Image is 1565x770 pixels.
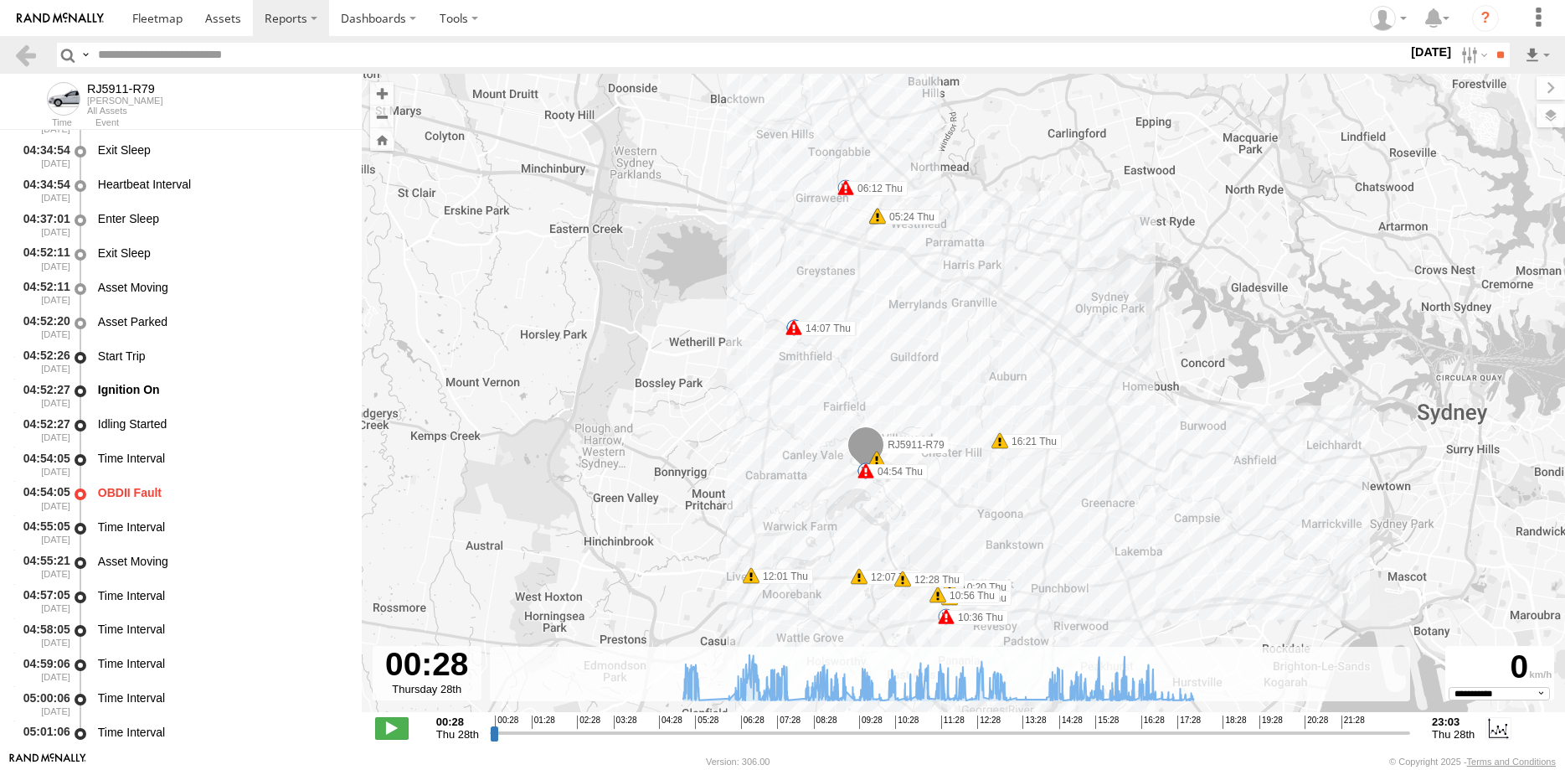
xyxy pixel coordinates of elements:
[98,588,346,603] div: Time Interval
[9,753,86,770] a: Visit our Website
[1000,434,1062,449] label: 16:21 Thu
[98,177,346,192] div: Heartbeat Interval
[1432,728,1475,741] span: Thu 28th Aug 2025
[17,13,104,24] img: rand-logo.svg
[938,588,1000,603] label: 10:56 Thu
[859,716,883,729] span: 09:28
[13,380,72,411] div: 04:52:27 [DATE]
[98,725,346,740] div: Time Interval
[98,280,346,295] div: Asset Moving
[13,312,72,343] div: 04:52:20 [DATE]
[741,716,764,729] span: 06:28
[814,716,837,729] span: 08:28
[79,43,92,67] label: Search Query
[13,346,72,377] div: 04:52:26 [DATE]
[614,716,637,729] span: 03:28
[98,416,346,432] div: Idling Started
[946,610,1008,625] label: 10:36 Thu
[13,209,72,240] div: 04:37:01 [DATE]
[1223,716,1246,729] span: 18:28
[1467,757,1556,767] a: Terms and Conditions
[878,209,940,225] label: 05:24 Thu
[1448,649,1552,687] div: 0
[1259,716,1283,729] span: 19:28
[1389,757,1556,767] div: © Copyright 2025 -
[1341,716,1365,729] span: 21:28
[13,414,72,445] div: 04:52:27 [DATE]
[13,551,72,582] div: 04:55:21 [DATE]
[370,105,394,128] button: Zoom out
[13,141,72,172] div: 04:34:54 [DATE]
[375,717,409,739] label: Play/Stop
[436,728,479,741] span: Thu 28th Aug 2025
[98,554,346,569] div: Asset Moving
[13,119,72,127] div: Time
[98,245,346,261] div: Exit Sleep
[1022,716,1046,729] span: 13:28
[888,438,944,450] span: RJ5911-R79
[706,757,770,767] div: Version: 306.00
[98,349,346,364] div: Start Trip
[87,106,162,116] div: All Assets
[1364,6,1413,31] div: Quang MAC
[95,119,362,127] div: Event
[950,580,1012,595] label: 10:20 Thu
[87,82,162,96] div: RJ5911-R79 - View Asset History
[1177,716,1201,729] span: 17:28
[13,586,72,617] div: 04:57:05 [DATE]
[777,716,801,729] span: 07:28
[859,570,921,585] label: 12:07 Thu
[1523,43,1552,67] label: Export results as...
[13,277,72,308] div: 04:52:11 [DATE]
[1305,716,1328,729] span: 20:28
[98,211,346,226] div: Enter Sleep
[98,382,346,397] div: Ignition On
[98,142,346,158] div: Exit Sleep
[98,622,346,637] div: Time Interval
[903,572,965,587] label: 12:28 Thu
[695,716,718,729] span: 05:28
[13,43,38,67] a: Back to previous Page
[941,716,965,729] span: 11:28
[1408,43,1454,61] label: [DATE]
[895,716,919,729] span: 10:28
[13,654,72,685] div: 04:59:06 [DATE]
[1095,716,1119,729] span: 15:28
[659,716,682,729] span: 04:28
[868,451,885,468] div: 8
[846,181,908,196] label: 06:12 Thu
[13,688,72,719] div: 05:00:06 [DATE]
[13,517,72,548] div: 04:55:05 [DATE]
[1059,716,1083,729] span: 14:28
[866,464,928,479] label: 04:54 Thu
[794,321,856,336] label: 14:07 Thu
[532,716,555,729] span: 01:28
[98,690,346,705] div: Time Interval
[87,96,162,106] div: [PERSON_NAME]
[795,321,857,336] label: 13:40 Thu
[98,451,346,466] div: Time Interval
[1141,716,1165,729] span: 16:28
[495,716,518,729] span: 00:28
[13,174,72,205] div: 04:34:54 [DATE]
[13,483,72,514] div: 04:54:05 [DATE]
[13,722,72,753] div: 05:01:06 [DATE]
[370,128,394,151] button: Zoom Home
[98,314,346,329] div: Asset Parked
[13,243,72,274] div: 04:52:11 [DATE]
[1454,43,1490,67] label: Search Filter Options
[370,82,394,105] button: Zoom in
[436,716,479,728] strong: 00:28
[950,591,1012,606] label: 10:46 Thu
[98,656,346,671] div: Time Interval
[98,485,346,500] div: OBDII Fault
[751,569,813,584] label: 12:01 Thu
[1472,5,1499,32] i: ?
[13,448,72,479] div: 04:54:05 [DATE]
[1432,716,1475,728] strong: 23:03
[13,620,72,651] div: 04:58:05 [DATE]
[977,716,1001,729] span: 12:28
[98,519,346,535] div: Time Interval
[577,716,600,729] span: 02:28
